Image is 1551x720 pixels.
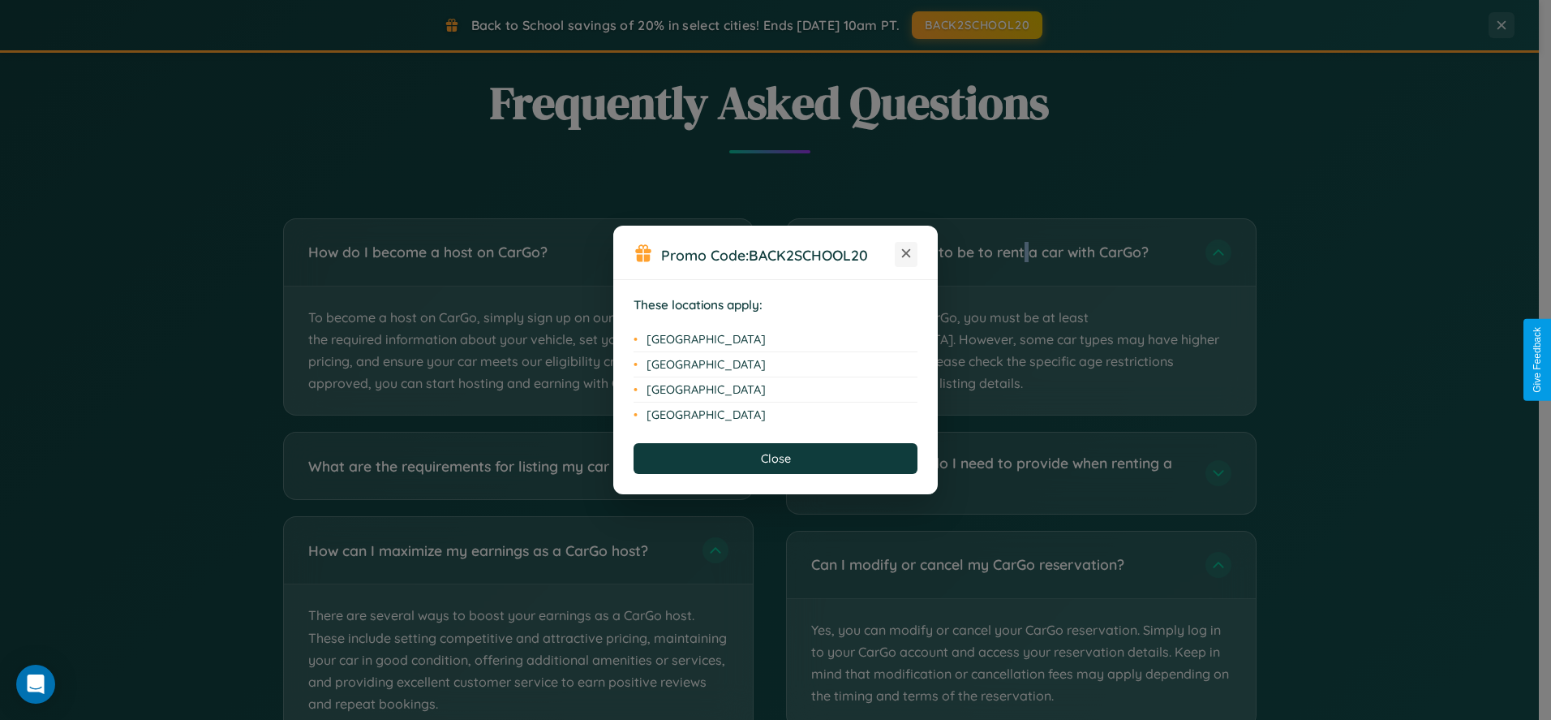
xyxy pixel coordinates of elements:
li: [GEOGRAPHIC_DATA] [634,327,917,352]
b: BACK2SCHOOL20 [749,246,868,264]
strong: These locations apply: [634,297,763,313]
h3: Promo Code: [661,246,895,264]
li: [GEOGRAPHIC_DATA] [634,377,917,403]
div: Give Feedback [1532,327,1543,393]
li: [GEOGRAPHIC_DATA] [634,403,917,427]
li: [GEOGRAPHIC_DATA] [634,352,917,377]
button: Close [634,443,917,474]
div: Open Intercom Messenger [16,665,55,704]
